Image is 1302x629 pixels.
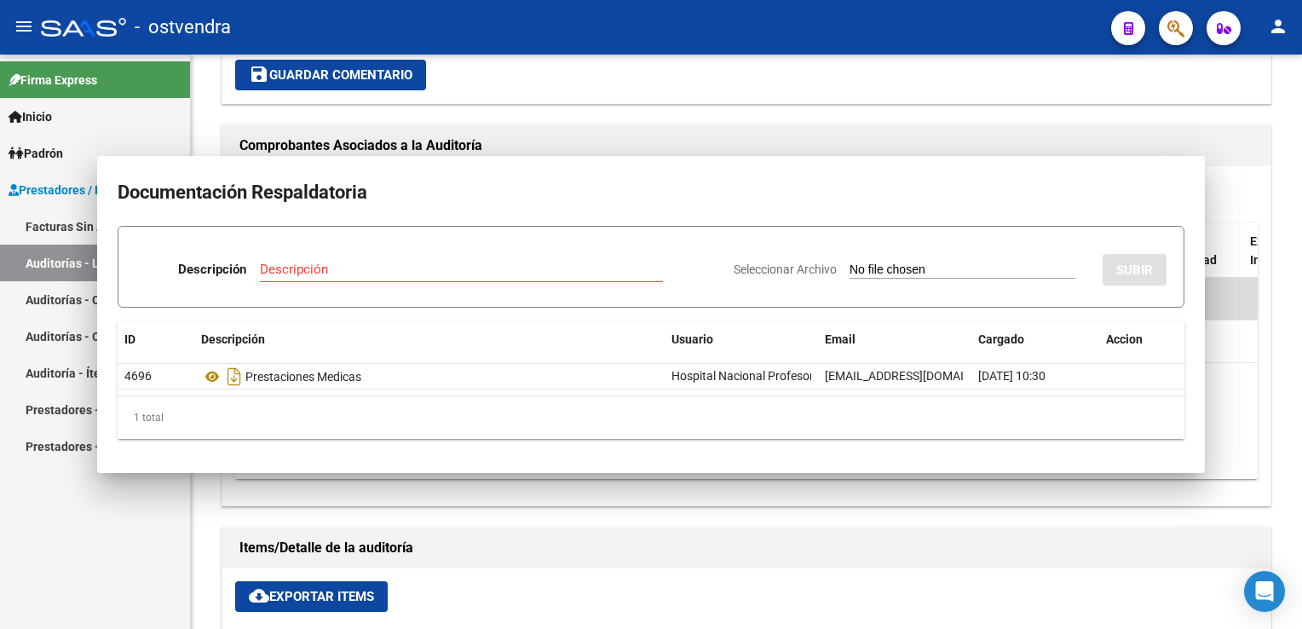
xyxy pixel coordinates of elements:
[671,369,913,383] span: Hospital Nacional Profesor [PERSON_NAME] -
[818,321,971,358] datatable-header-cell: Email
[9,107,52,126] span: Inicio
[665,321,818,358] datatable-header-cell: Usuario
[9,71,97,89] span: Firma Express
[124,369,152,383] span: 4696
[239,534,1253,562] h1: Items/Detalle de la auditoría
[9,144,63,163] span: Padrón
[14,16,34,37] mat-icon: menu
[223,363,245,390] i: Descargar documento
[1106,332,1143,346] span: Accion
[178,260,246,280] p: Descripción
[201,363,658,390] div: Prestaciones Medicas
[249,589,374,604] span: Exportar Items
[671,332,713,346] span: Usuario
[239,132,1253,159] h1: Comprobantes Asociados a la Auditoría
[249,64,269,84] mat-icon: save
[971,321,1099,358] datatable-header-cell: Cargado
[1103,254,1167,286] button: SUBIR
[978,332,1024,346] span: Cargado
[1099,321,1184,358] datatable-header-cell: Accion
[118,396,1184,439] div: 1 total
[201,332,265,346] span: Descripción
[1116,263,1153,278] span: SUBIR
[978,369,1046,383] span: [DATE] 10:30
[825,332,856,346] span: Email
[1268,16,1288,37] mat-icon: person
[734,263,837,276] span: Seleccionar Archivo
[825,369,1014,383] span: [EMAIL_ADDRESS][DOMAIN_NAME]
[194,321,665,358] datatable-header-cell: Descripción
[9,181,164,199] span: Prestadores / Proveedores
[124,332,135,346] span: ID
[118,176,1184,209] h2: Documentación Respaldatoria
[249,586,269,606] mat-icon: cloud_download
[1250,234,1289,268] span: Expte. Interno
[249,67,412,83] span: Guardar Comentario
[118,321,194,358] datatable-header-cell: ID
[135,9,231,46] span: - ostvendra
[1244,571,1285,612] div: Open Intercom Messenger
